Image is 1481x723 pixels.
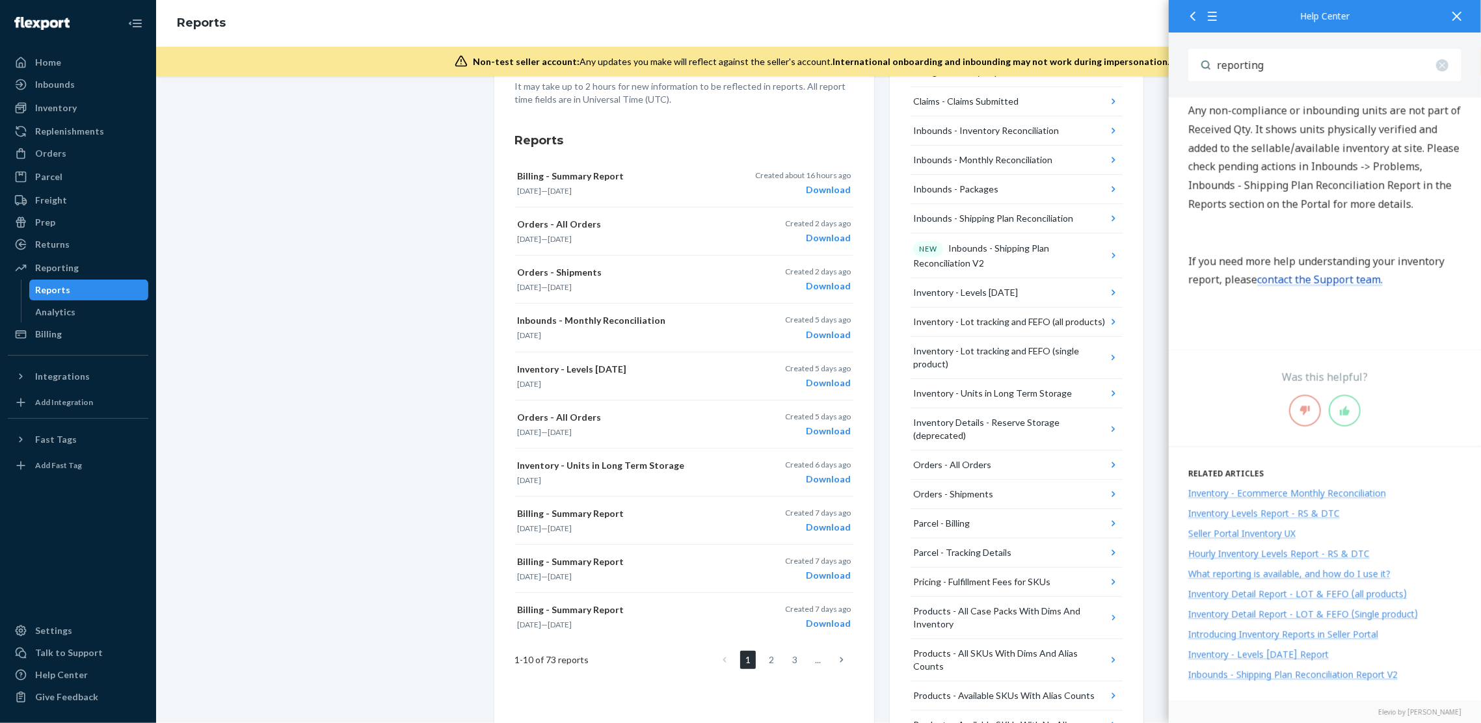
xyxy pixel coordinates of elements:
[518,379,542,389] time: [DATE]
[785,459,851,470] p: Created 6 days ago
[518,619,738,630] p: —
[8,143,148,164] a: Orders
[35,216,55,229] div: Prep
[913,153,1052,166] div: Inbounds - Monthly Reconciliation
[518,427,542,437] time: [DATE]
[518,603,738,616] p: Billing - Summary Report
[35,78,75,91] div: Inbounds
[1188,628,1378,640] div: Introducing Inventory Reports in Seller Portal
[35,261,79,274] div: Reporting
[911,278,1123,308] button: Inventory - Levels [DATE]
[35,433,77,446] div: Fast Tags
[14,17,70,30] img: Flexport logo
[518,523,738,534] p: —
[8,687,148,707] button: Give Feedback
[8,121,148,142] a: Replenishments
[515,593,853,640] button: Billing - Summary Report[DATE]—[DATE]Created 7 days agoDownload
[35,125,104,138] div: Replenishments
[913,458,991,471] div: Orders - All Orders
[913,387,1072,400] div: Inventory - Units in Long Term Storage
[1188,648,1329,661] div: Inventory - Levels [DATE] Report
[1188,468,1264,479] span: Related articles
[8,257,148,278] a: Reporting
[785,314,851,325] p: Created 5 days ago
[515,256,853,304] button: Orders - Shipments[DATE]—[DATE]Created 2 days agoDownload
[31,9,57,21] span: Chat
[1188,507,1340,519] div: Inventory Levels Report - RS & DTC
[911,480,1123,509] button: Orders - Shipments
[785,603,851,614] p: Created 7 days ago
[913,124,1059,137] div: Inbounds - Inventory Reconciliation
[473,55,1169,68] div: Any updates you make will reflect against the seller's account.
[39,421,219,435] strong: Enhanced In-Transit Classification
[515,207,853,256] button: Orders - All Orders[DATE]—[DATE]Created 2 days agoDownload
[518,218,738,231] p: Orders - All Orders
[515,304,853,352] button: Inbounds - Monthly Reconciliation[DATE]Created 5 days agoDownload
[1188,547,1370,560] div: Hourly Inventory Levels Report - RS & DTC
[911,175,1123,204] button: Inbounds - Packages
[911,681,1123,711] button: Products - Available SKUs With Alias Counts
[913,647,1107,673] div: Products - All SKUs With Dims And Alias Counts
[911,538,1123,568] button: Parcel - Tracking Details
[785,473,851,486] div: Download
[548,523,572,533] time: [DATE]
[913,575,1050,588] div: Pricing - Fulfillment Fees for SKUs
[913,212,1073,225] div: Inbounds - Shipping Plan Reconciliation
[913,183,998,196] div: Inbounds - Packages
[35,170,62,183] div: Parcel
[518,475,542,485] time: [DATE]
[913,315,1105,328] div: Inventory - Lot tracking and FEFO (all products)
[8,429,148,450] button: Fast Tags
[911,597,1123,639] button: Products - All Case Packs With Dims And Inventory
[8,620,148,641] a: Settings
[911,204,1123,233] button: Inbounds - Shipping Plan Reconciliation
[785,231,851,244] div: Download
[785,328,851,341] div: Download
[518,459,738,472] p: Inventory - Units in Long Term Storage
[911,233,1123,278] button: NEWInbounds - Shipping Plan Reconciliation V2
[8,324,148,345] a: Billing
[1188,608,1418,620] div: Inventory Detail Report - LOT & FEFO (Single product)
[810,651,826,669] li: ...
[785,266,851,277] p: Created 2 days ago
[911,408,1123,451] button: Inventory Details - Reserve Storage (deprecated)
[20,26,293,70] div: 959 Inventory - Monthly Reconciliation Report
[1188,12,1461,21] div: Help Center
[518,363,738,376] p: Inventory - Levels [DATE]
[39,356,293,412] li: : Now includes reconciliation for units in Reserve Storage.
[177,16,226,30] a: Reports
[515,132,853,149] h3: Reports
[8,98,148,118] a: Inventory
[1210,49,1461,81] input: Search
[20,86,293,105] p: In this Article:
[515,401,853,449] button: Orders - All Orders[DATE]—[DATE]Created 5 days agoDownload
[518,411,738,424] p: Orders - All Orders
[913,95,1019,108] div: Claims - Claims Submitted
[8,366,148,387] button: Integrations
[39,419,293,531] li: : In-transit units are now further classified into "Transfer In" and "Transfer Out" for better cl...
[913,416,1107,442] div: Inventory Details - Reserve Storage (deprecated)
[548,234,572,244] time: [DATE]
[36,306,76,319] div: Analytics
[35,238,70,251] div: Returns
[911,451,1123,480] button: Orders - All Orders
[1188,568,1391,580] div: What reporting is available, and how do I use it?
[35,668,88,681] div: Help Center
[785,411,851,422] p: Created 5 days ago
[913,605,1108,631] div: Products - All Case Packs With Dims And Inventory
[8,234,148,255] a: Returns
[787,651,803,669] a: Page 3
[785,425,851,438] div: Download
[518,427,738,438] p: —
[913,488,993,501] div: Orders - Shipments
[1188,527,1296,540] div: Seller Portal Inventory UX
[35,328,62,341] div: Billing
[785,363,851,374] p: Created 5 days ago
[518,233,738,244] p: —
[8,642,148,663] button: Talk to Support
[518,282,738,293] p: —
[785,218,851,229] p: Created 2 days ago
[1188,707,1461,716] a: Elevio by [PERSON_NAME]
[785,280,851,293] div: Download
[39,193,293,212] li: Report FAQs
